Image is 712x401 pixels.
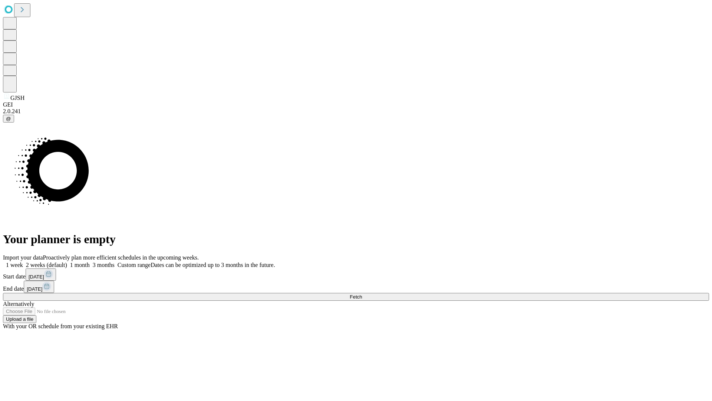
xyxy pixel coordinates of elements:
span: Proactively plan more efficient schedules in the upcoming weeks. [43,254,199,261]
button: Fetch [3,293,709,301]
span: Import your data [3,254,43,261]
span: [DATE] [27,286,42,292]
span: 2 weeks (default) [26,262,67,268]
button: @ [3,115,14,123]
span: 3 months [93,262,115,268]
div: GEI [3,101,709,108]
span: Alternatively [3,301,34,307]
span: Fetch [350,294,362,300]
span: 1 month [70,262,90,268]
div: End date [3,281,709,293]
span: 1 week [6,262,23,268]
button: [DATE] [24,281,54,293]
div: 2.0.241 [3,108,709,115]
span: Dates can be optimized up to 3 months in the future. [151,262,275,268]
button: [DATE] [26,268,56,281]
button: Upload a file [3,315,36,323]
span: With your OR schedule from your existing EHR [3,323,118,329]
h1: Your planner is empty [3,232,709,246]
span: @ [6,116,11,121]
div: Start date [3,268,709,281]
span: GJSH [10,95,24,101]
span: Custom range [118,262,151,268]
span: [DATE] [29,274,44,280]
